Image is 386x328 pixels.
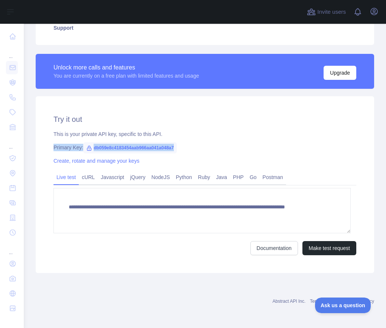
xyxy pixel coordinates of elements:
a: jQuery [127,171,148,183]
h2: Try it out [53,114,356,124]
a: PHP [230,171,247,183]
a: Java [213,171,230,183]
button: Upgrade [324,66,356,80]
a: NodeJS [148,171,173,183]
div: ... [6,135,18,150]
span: Invite users [317,8,346,16]
a: Terms of service [310,299,342,304]
a: Python [173,171,195,183]
a: Go [247,171,260,183]
button: Invite users [305,6,347,18]
a: Javascript [98,171,127,183]
a: Ruby [195,171,213,183]
a: Abstract API Inc. [273,299,306,304]
a: Create, rotate and manage your keys [53,158,139,164]
iframe: Toggle Customer Support [315,298,371,313]
a: cURL [79,171,98,183]
a: Live test [53,171,79,183]
button: Make test request [302,241,356,255]
a: Documentation [250,241,298,255]
a: Postman [260,171,286,183]
div: ... [6,241,18,256]
div: Unlock more calls and features [53,63,199,72]
div: You are currently on a free plan with limited features and usage [53,72,199,79]
span: db059e8c4183454aab966aa041a048a7 [83,142,177,153]
a: Support [45,20,365,36]
div: This is your private API key, specific to this API. [53,130,356,138]
div: ... [6,45,18,59]
div: Primary Key: [53,144,356,151]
